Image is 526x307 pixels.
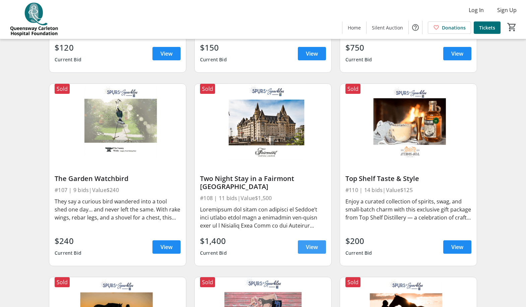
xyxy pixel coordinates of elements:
span: Tickets [479,24,495,31]
div: Sold [55,84,70,94]
div: $120 [55,42,81,54]
div: #110 | 14 bids | Value $125 [345,185,471,195]
div: $750 [345,42,372,54]
div: They say a curious bird wandered into a tool shed one day… and never left the same. With rake win... [55,197,181,222]
div: #108 | 11 bids | Value $1,500 [200,193,326,203]
span: View [306,243,318,251]
div: $200 [345,235,372,247]
span: View [160,243,173,251]
img: QCH Foundation's Logo [4,3,64,36]
div: Two Night Stay in a Fairmont [GEOGRAPHIC_DATA] [200,175,326,191]
div: The Garden Watchbird [55,175,181,183]
div: Current Bid [200,247,227,259]
div: Sold [55,277,70,287]
div: Current Bid [55,54,81,66]
button: Sign Up [492,5,522,15]
span: Log In [469,6,484,14]
button: Log In [463,5,489,15]
img: Two Night Stay in a Fairmont Chateau Laurier Gold Room [195,84,331,161]
a: Donations [428,21,471,34]
a: View [298,240,326,254]
span: Home [348,24,361,31]
span: Silent Auction [372,24,403,31]
div: Sold [345,277,360,287]
div: Current Bid [55,247,81,259]
a: Silent Auction [367,21,408,34]
a: View [443,240,471,254]
span: View [451,243,463,251]
div: #107 | 9 bids | Value $240 [55,185,181,195]
button: Help [409,21,422,34]
span: View [160,50,173,58]
div: Loremipsum dol sitam con adipisci el Seddoe’t inci utlabo etdol magn a enimadmin ven-quisn exer u... [200,205,326,230]
a: Home [342,21,366,34]
a: View [298,47,326,60]
span: Donations [442,24,466,31]
div: Enjoy a curated collection of spirits, swag, and small-batch charm with this exclusive gift packa... [345,197,471,222]
a: View [152,47,181,60]
div: Sold [200,84,215,94]
div: $240 [55,235,81,247]
div: Current Bid [345,54,372,66]
a: View [152,240,181,254]
button: Cart [506,21,518,33]
div: Current Bid [345,247,372,259]
div: Top Shelf Taste & Style [345,175,471,183]
span: View [451,50,463,58]
a: Tickets [474,21,501,34]
div: Sold [200,277,215,287]
span: View [306,50,318,58]
a: View [443,47,471,60]
span: Sign Up [497,6,517,14]
div: $150 [200,42,227,54]
img: Top Shelf Taste & Style [340,84,477,161]
img: The Garden Watchbird [49,84,186,161]
div: $1,400 [200,235,227,247]
div: Current Bid [200,54,227,66]
div: Sold [345,84,360,94]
